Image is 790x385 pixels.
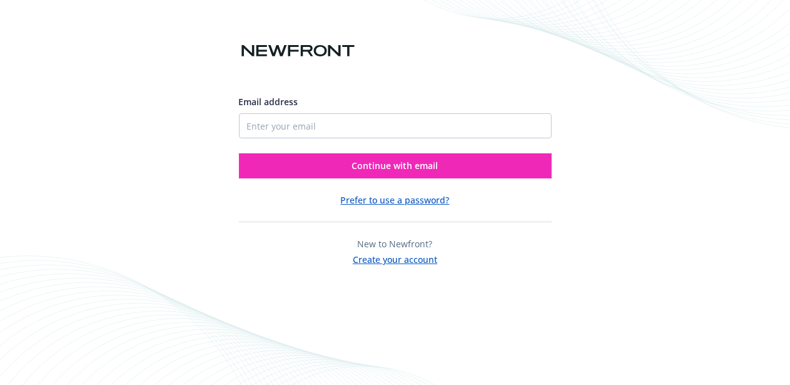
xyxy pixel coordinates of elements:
[239,96,298,108] span: Email address
[239,153,552,178] button: Continue with email
[239,113,552,138] input: Enter your email
[358,238,433,250] span: New to Newfront?
[353,250,437,266] button: Create your account
[352,160,438,172] span: Continue with email
[239,40,357,62] img: Newfront logo
[341,193,450,207] button: Prefer to use a password?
